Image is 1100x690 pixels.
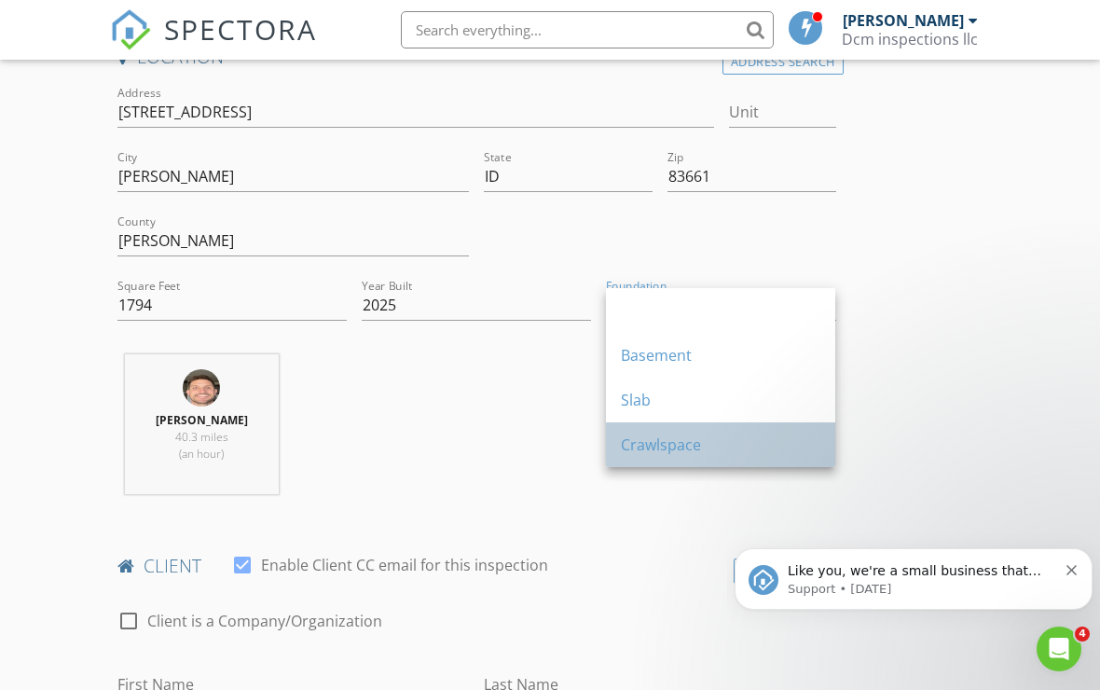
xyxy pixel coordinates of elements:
label: Enable Client CC email for this inspection [261,556,548,574]
span: 4 [1075,627,1090,642]
span: (an hour) [179,446,224,462]
div: Address Search [722,49,844,75]
input: Search everything... [401,11,774,48]
span: 40.3 miles [175,429,228,445]
div: Slab [621,389,820,411]
div: [PERSON_NAME] [843,11,964,30]
label: Client is a Company/Organization [147,612,382,630]
div: Dcm inspections llc [842,30,978,48]
a: SPECTORA [110,25,317,64]
iframe: Intercom live chat [1037,627,1081,671]
img: img_7287.jpeg [183,369,220,407]
i: arrow_drop_down [814,294,836,316]
iframe: Intercom notifications message [727,509,1100,640]
h4: client [117,554,836,578]
div: Basement [621,344,820,366]
div: Crawlspace [621,434,820,456]
strong: [PERSON_NAME] [156,412,248,428]
img: The Best Home Inspection Software - Spectora [110,9,151,50]
span: SPECTORA [164,9,317,48]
